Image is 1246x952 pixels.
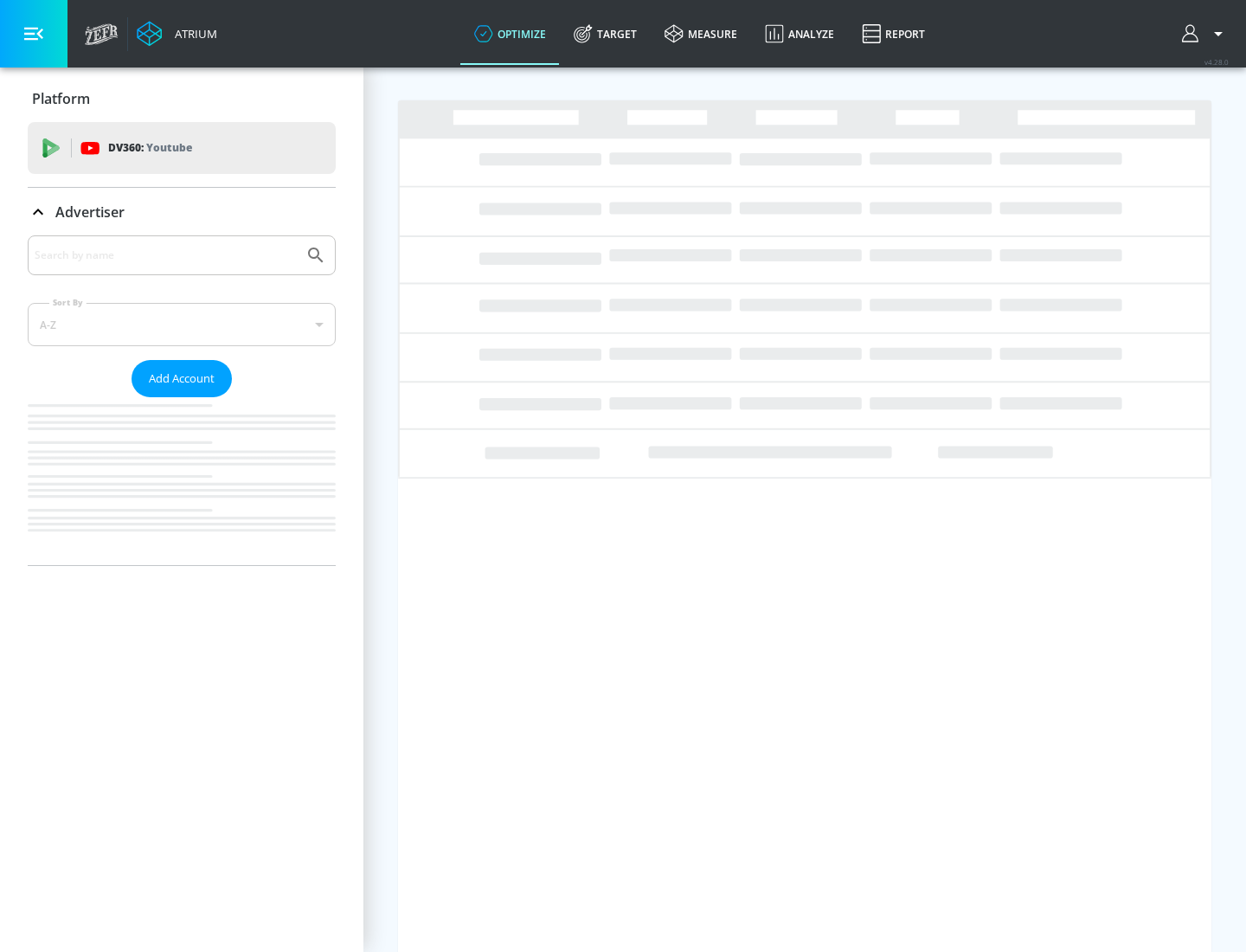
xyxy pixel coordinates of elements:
nav: list of Advertiser [28,397,336,565]
p: Platform [32,89,90,108]
span: Add Account [149,369,215,389]
a: Report [848,3,939,65]
div: DV360: Youtube [28,122,336,174]
label: Sort By [49,297,87,308]
div: Atrium [168,26,217,42]
input: Search by name [35,244,297,267]
a: measure [651,3,751,65]
div: A-Z [28,303,336,346]
p: Advertiser [55,203,125,222]
a: Target [560,3,651,65]
div: Advertiser [28,235,336,565]
a: optimize [460,3,560,65]
p: Youtube [146,138,192,157]
span: v 4.28.0 [1204,57,1229,67]
a: Atrium [137,21,217,47]
p: DV360: [108,138,192,158]
button: Add Account [132,360,232,397]
div: Advertiser [28,188,336,236]
div: Platform [28,74,336,123]
a: Analyze [751,3,848,65]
